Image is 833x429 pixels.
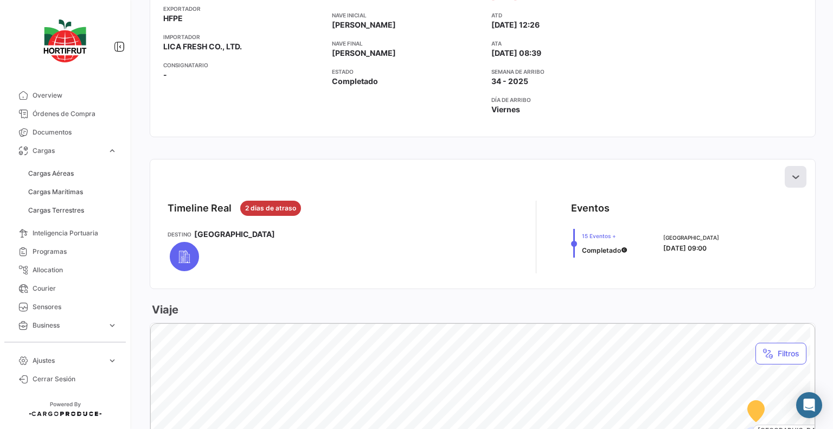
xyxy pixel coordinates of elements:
button: Filtros [755,343,806,364]
span: Completado [332,76,378,87]
span: 2 dias de atraso [245,203,296,213]
app-card-info-title: ATD [491,11,643,20]
span: Cerrar Sesión [33,374,117,384]
span: Overview [33,91,117,100]
a: Cargas Aéreas [24,165,121,182]
a: Allocation [9,261,121,279]
div: Abrir Intercom Messenger [796,392,822,418]
img: logo-hortifrut.svg [38,13,92,69]
span: Documentos [33,127,117,137]
span: Inteligencia Portuaria [33,228,117,238]
a: Documentos [9,123,121,142]
a: Overview [9,86,121,105]
span: [GEOGRAPHIC_DATA] [663,233,719,242]
app-card-info-title: Nave inicial [332,11,483,20]
a: Inteligencia Portuaria [9,224,121,242]
span: Órdenes de Compra [33,109,117,119]
span: [PERSON_NAME] [332,20,396,30]
span: expand_more [107,356,117,366]
span: [GEOGRAPHIC_DATA] [194,229,275,240]
app-card-info-title: Día de Arribo [491,95,643,104]
h3: Viaje [150,302,178,317]
app-card-info-title: ATA [491,39,643,48]
span: Cargas [33,146,103,156]
a: Cargas Terrestres [24,202,121,219]
app-card-info-title: Importador [163,33,323,41]
app-card-info-title: Consignatario [163,61,323,69]
span: Business [33,321,103,330]
span: [PERSON_NAME] [332,48,396,59]
span: LICA FRESH CO., LTD. [163,41,242,52]
div: Timeline Real [168,201,232,216]
span: Cargas Terrestres [28,206,84,215]
app-card-info-title: Exportador [163,4,323,13]
span: Viernes [491,104,520,115]
app-card-info-title: Nave final [332,39,483,48]
span: - [163,69,167,80]
a: Sensores [9,298,121,316]
a: Courier [9,279,121,298]
span: expand_more [107,146,117,156]
span: [DATE] 08:39 [491,48,541,59]
div: Eventos [571,201,610,216]
span: Completado [582,246,621,254]
a: Órdenes de Compra [9,105,121,123]
span: Programas [33,247,117,257]
app-card-info-title: Estado [332,67,483,76]
span: 15 Eventos + [582,232,627,240]
span: Sensores [33,302,117,312]
app-card-info-title: Destino [168,230,191,239]
span: Cargas Marítimas [28,187,83,197]
span: 34 - 2025 [491,76,528,87]
span: [DATE] 09:00 [663,244,707,252]
span: expand_more [107,321,117,330]
span: Allocation [33,265,117,275]
span: Courier [33,284,117,293]
span: Cargas Aéreas [28,169,74,178]
span: [DATE] 12:26 [491,20,540,30]
a: Cargas Marítimas [24,184,121,200]
span: HFPE [163,13,183,24]
a: Programas [9,242,121,261]
span: Ajustes [33,356,103,366]
app-card-info-title: Semana de Arribo [491,67,643,76]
